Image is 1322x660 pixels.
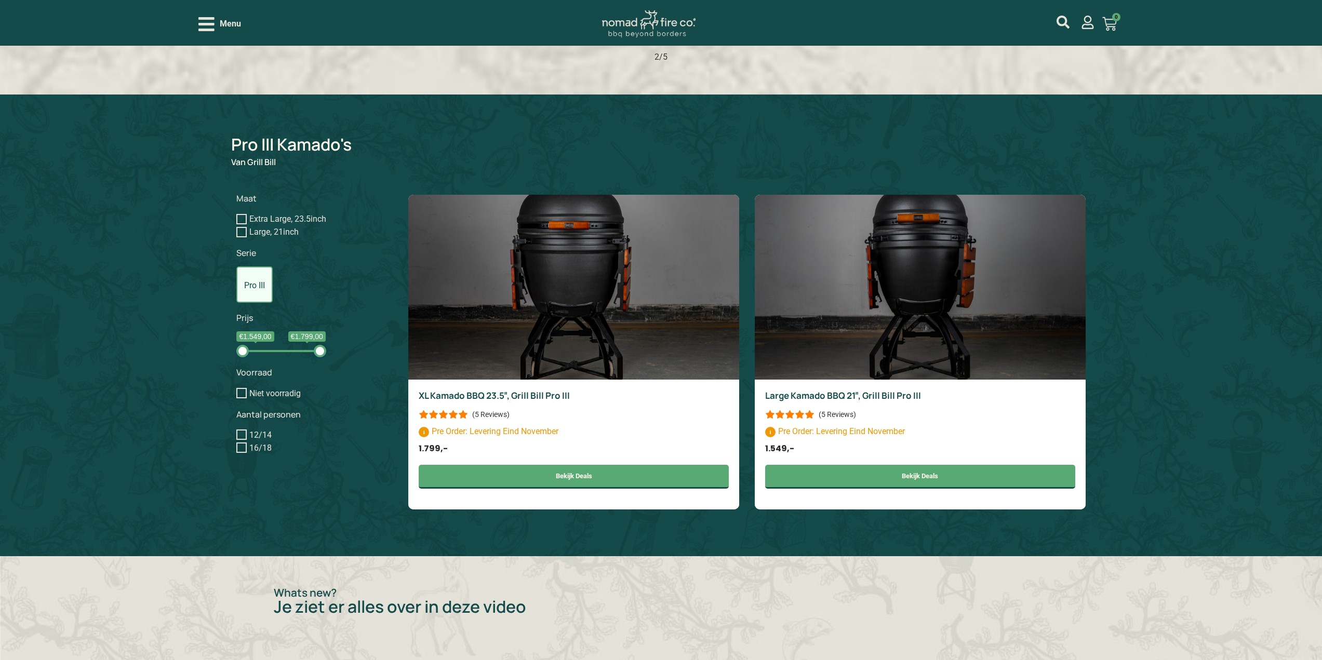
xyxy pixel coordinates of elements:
[249,442,272,452] label: 16/18
[236,410,326,420] h3: Aantal personen
[220,18,241,30] span: Menu
[602,10,696,38] img: Nomad Logo
[472,410,510,419] p: (5 Reviews)
[274,598,1048,615] h2: Je ziet er alles over in deze video
[249,429,272,439] label: 12/14
[236,313,326,323] h3: Prijs
[274,587,1048,598] p: Whats new?
[1057,16,1070,29] a: mijn account
[249,214,326,224] label: Extra Large, 23.5inch
[198,15,241,33] div: Open/Close Menu
[755,195,1086,380] img: large kamado pro III grill bill
[231,158,1090,166] p: Van Grill Bill
[236,368,326,378] h3: Voorraad
[288,331,326,342] span: €1.799,00
[236,266,273,303] label: Pro III
[1081,16,1094,29] a: mijn account
[1090,10,1129,37] a: 0
[408,195,739,380] img: Kamado BBQ Grill Bill Pro III Extra Large front
[663,52,667,62] span: 5
[819,410,856,419] p: (5 Reviews)
[236,248,326,258] h3: Serie
[236,331,274,342] span: €1.549,00
[1280,315,1312,346] iframe: Brevo live chat
[419,465,729,489] a: Toevoegen aan winkelwagen: “XL Kamado BBQ 23.5", Grill Bill Pro III“
[231,136,1090,153] h2: Pro III Kamado's
[419,389,570,401] a: XL Kamado BBQ 23.5″, Grill Bill Pro III
[765,465,1075,489] a: Toevoegen aan winkelwagen: “Large Kamado BBQ 21", Grill Bill Pro III“
[249,227,299,237] label: Large, 21inch
[236,194,326,204] h3: Maat
[765,425,1075,438] p: Pre Order: Levering Eind November
[655,52,659,62] span: 2
[16,51,1306,63] div: /
[249,388,301,398] label: Niet voorradig
[1112,13,1120,21] span: 0
[765,389,921,401] a: Large Kamado BBQ 21″, Grill Bill Pro III
[419,425,729,438] p: Pre Order: Levering Eind November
